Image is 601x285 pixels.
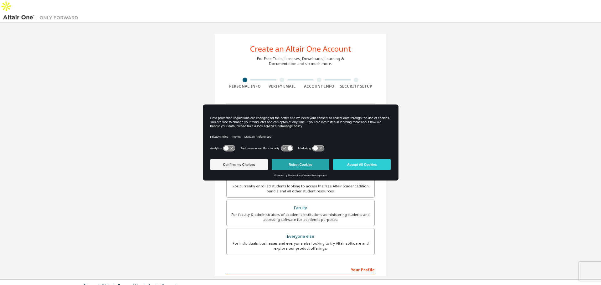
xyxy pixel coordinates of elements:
[230,184,371,194] div: For currently enrolled students looking to access the free Altair Student Edition bundle and all ...
[230,212,371,222] div: For faculty & administrators of academic institutions administering students and accessing softwa...
[230,241,371,251] div: For individuals, businesses and everyone else looking to try Altair software and explore our prod...
[230,232,371,241] div: Everyone else
[3,14,81,21] img: Altair One
[264,84,301,89] div: Verify Email
[300,84,338,89] div: Account Info
[257,56,344,66] div: For Free Trials, Licenses, Downloads, Learning & Documentation and so much more.
[338,84,375,89] div: Security Setup
[250,45,351,53] div: Create an Altair One Account
[230,204,371,212] div: Faculty
[226,264,375,274] div: Your Profile
[226,84,264,89] div: Personal Info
